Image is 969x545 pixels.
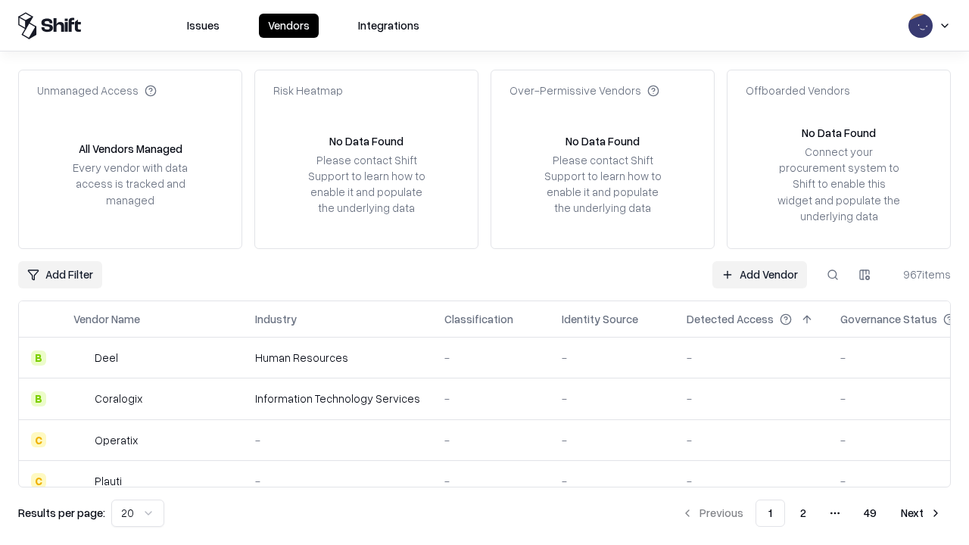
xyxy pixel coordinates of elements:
[18,505,105,521] p: Results per page:
[31,473,46,488] div: C
[95,432,138,448] div: Operatix
[18,261,102,288] button: Add Filter
[304,152,429,216] div: Please contact Shift Support to learn how to enable it and populate the underlying data
[31,432,46,447] div: C
[444,432,537,448] div: -
[562,473,662,489] div: -
[444,311,513,327] div: Classification
[255,311,297,327] div: Industry
[687,350,816,366] div: -
[712,261,807,288] a: Add Vendor
[687,432,816,448] div: -
[67,160,193,207] div: Every vendor with data access is tracked and managed
[509,83,659,98] div: Over-Permissive Vendors
[73,350,89,366] img: Deel
[73,473,89,488] img: Plauti
[890,266,951,282] div: 967 items
[892,500,951,527] button: Next
[672,500,951,527] nav: pagination
[95,391,142,406] div: Coralogix
[73,311,140,327] div: Vendor Name
[566,133,640,149] div: No Data Found
[255,391,420,406] div: Information Technology Services
[687,473,816,489] div: -
[79,141,182,157] div: All Vendors Managed
[255,350,420,366] div: Human Resources
[95,350,118,366] div: Deel
[852,500,889,527] button: 49
[178,14,229,38] button: Issues
[756,500,785,527] button: 1
[31,350,46,366] div: B
[73,432,89,447] img: Operatix
[259,14,319,38] button: Vendors
[73,391,89,406] img: Coralogix
[95,473,122,489] div: Plauti
[746,83,850,98] div: Offboarded Vendors
[540,152,665,216] div: Please contact Shift Support to learn how to enable it and populate the underlying data
[687,391,816,406] div: -
[802,125,876,141] div: No Data Found
[840,311,937,327] div: Governance Status
[444,473,537,489] div: -
[255,432,420,448] div: -
[37,83,157,98] div: Unmanaged Access
[687,311,774,327] div: Detected Access
[329,133,403,149] div: No Data Found
[31,391,46,406] div: B
[562,432,662,448] div: -
[776,144,902,224] div: Connect your procurement system to Shift to enable this widget and populate the underlying data
[562,391,662,406] div: -
[273,83,343,98] div: Risk Heatmap
[444,350,537,366] div: -
[444,391,537,406] div: -
[562,311,638,327] div: Identity Source
[349,14,428,38] button: Integrations
[562,350,662,366] div: -
[255,473,420,489] div: -
[788,500,818,527] button: 2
